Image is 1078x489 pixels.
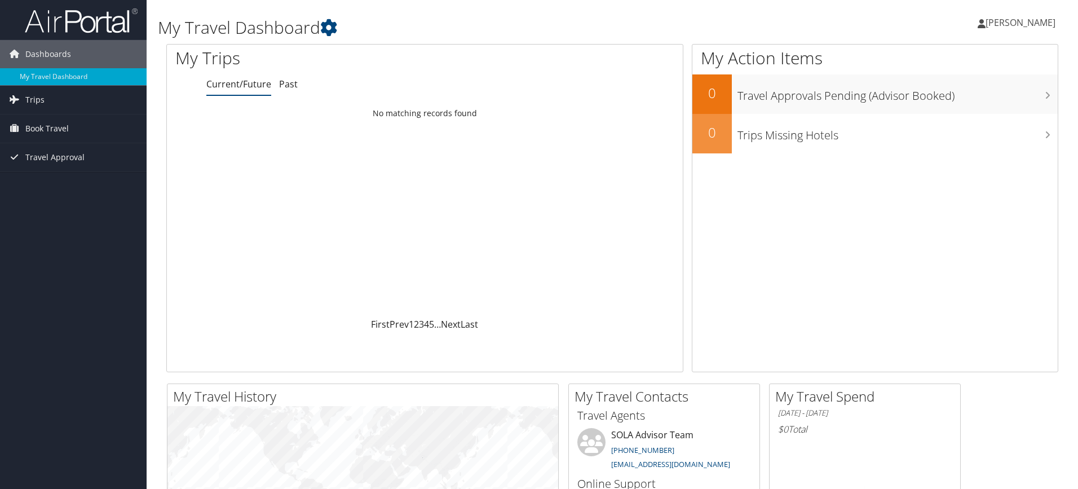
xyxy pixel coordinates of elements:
td: No matching records found [167,103,683,124]
span: Trips [25,86,45,114]
a: Last [461,318,478,331]
li: SOLA Advisor Team [572,428,757,474]
h1: My Trips [175,46,460,70]
h3: Travel Agents [577,408,751,424]
a: 4 [424,318,429,331]
h6: [DATE] - [DATE] [778,408,952,418]
span: [PERSON_NAME] [986,16,1055,29]
a: 2 [414,318,419,331]
a: [EMAIL_ADDRESS][DOMAIN_NAME] [611,459,730,469]
h2: My Travel History [173,387,558,406]
span: $0 [778,423,788,435]
h1: My Travel Dashboard [158,16,764,39]
a: 3 [419,318,424,331]
a: 1 [409,318,414,331]
a: First [371,318,390,331]
h2: 0 [692,123,732,142]
a: 5 [429,318,434,331]
span: Travel Approval [25,143,85,171]
h6: Total [778,423,952,435]
h1: My Action Items [692,46,1058,70]
a: [PHONE_NUMBER] [611,445,674,455]
a: Next [441,318,461,331]
span: Book Travel [25,114,69,143]
a: [PERSON_NAME] [978,6,1067,39]
a: Past [279,78,298,90]
h2: 0 [692,83,732,103]
span: Dashboards [25,40,71,68]
h2: My Travel Contacts [575,387,759,406]
a: Current/Future [206,78,271,90]
a: 0Travel Approvals Pending (Advisor Booked) [692,74,1058,114]
h3: Trips Missing Hotels [737,122,1058,143]
a: Prev [390,318,409,331]
a: 0Trips Missing Hotels [692,114,1058,153]
span: … [434,318,441,331]
img: airportal-logo.png [25,7,138,34]
h3: Travel Approvals Pending (Advisor Booked) [737,82,1058,104]
h2: My Travel Spend [775,387,960,406]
